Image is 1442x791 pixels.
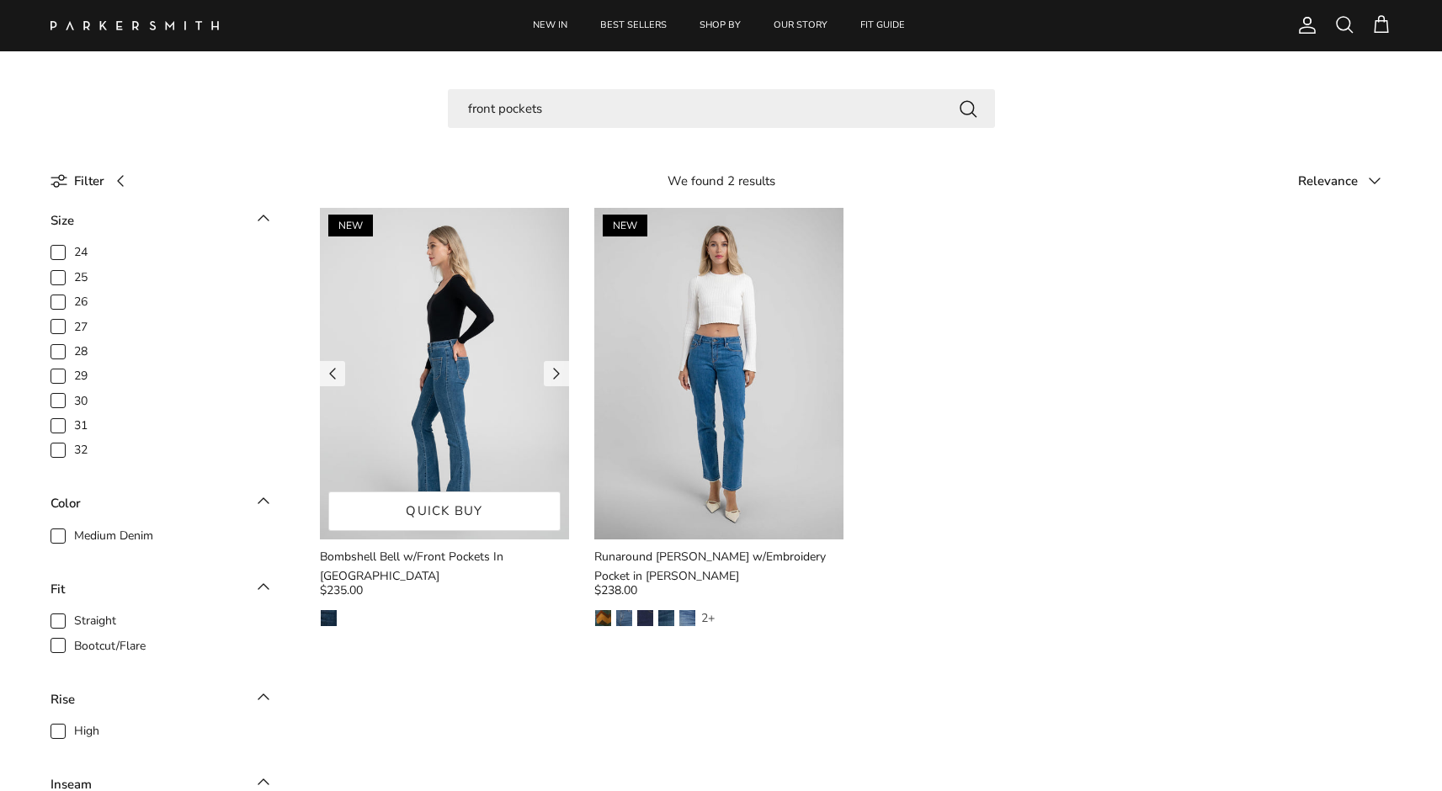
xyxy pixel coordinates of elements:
button: Relevance [1298,162,1391,199]
span: High [74,723,99,740]
a: Quick buy [328,491,561,531]
a: Account [1290,15,1317,35]
a: Pacific [320,609,338,627]
span: Medium Denim [74,528,153,544]
button: Search [958,98,978,119]
a: Next [544,361,569,386]
span: 24 [74,244,88,261]
toggle-target: Size [51,208,269,243]
span: 32 [74,442,88,459]
toggle-target: Color [51,491,269,526]
div: Color [51,493,81,513]
a: Jagger [615,609,633,627]
img: Pacific [321,610,337,626]
a: Fairchild [594,609,612,627]
a: Lust [678,609,696,627]
span: $235.00 [320,581,363,600]
span: Straight [74,613,116,629]
span: 30 [74,393,88,410]
div: Fit [51,579,65,599]
toggle-target: Rise [51,687,269,722]
div: Runaround [PERSON_NAME] w/Embroidery Pocket in [PERSON_NAME] [594,548,843,586]
div: Size [51,210,74,231]
span: 27 [74,319,88,336]
input: Search [448,89,995,129]
span: 31 [74,417,88,434]
span: 25 [74,269,88,286]
a: Bombshell Bell w/Front Pockets In [GEOGRAPHIC_DATA] $235.00 Pacific [320,548,569,626]
img: Jagger [616,610,632,626]
toggle-target: Fit [51,576,269,612]
a: Camden [636,609,654,627]
span: $238.00 [594,581,637,600]
a: 2+ [700,609,740,627]
a: Filter [51,162,136,199]
a: Previous [320,361,345,386]
span: 28 [74,343,88,360]
div: Rise [51,689,75,709]
a: Gash [657,609,675,627]
div: Bombshell Bell w/Front Pockets In [GEOGRAPHIC_DATA] [320,548,569,586]
span: Relevance [1298,173,1358,189]
span: 29 [74,368,88,385]
img: Parker Smith [51,21,219,30]
span: Bootcut/Flare [74,638,146,655]
img: Lust [679,610,695,626]
a: Runaround [PERSON_NAME] w/Embroidery Pocket in [PERSON_NAME] $238.00 FairchildJaggerCamdenGashLus... [594,548,843,626]
span: Filter [74,171,104,191]
div: We found 2 results [544,171,898,191]
div: 2+ [700,610,716,626]
img: Fairchild [595,610,611,626]
img: Gash [658,610,674,626]
img: Camden [637,610,653,626]
span: 26 [74,294,88,311]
